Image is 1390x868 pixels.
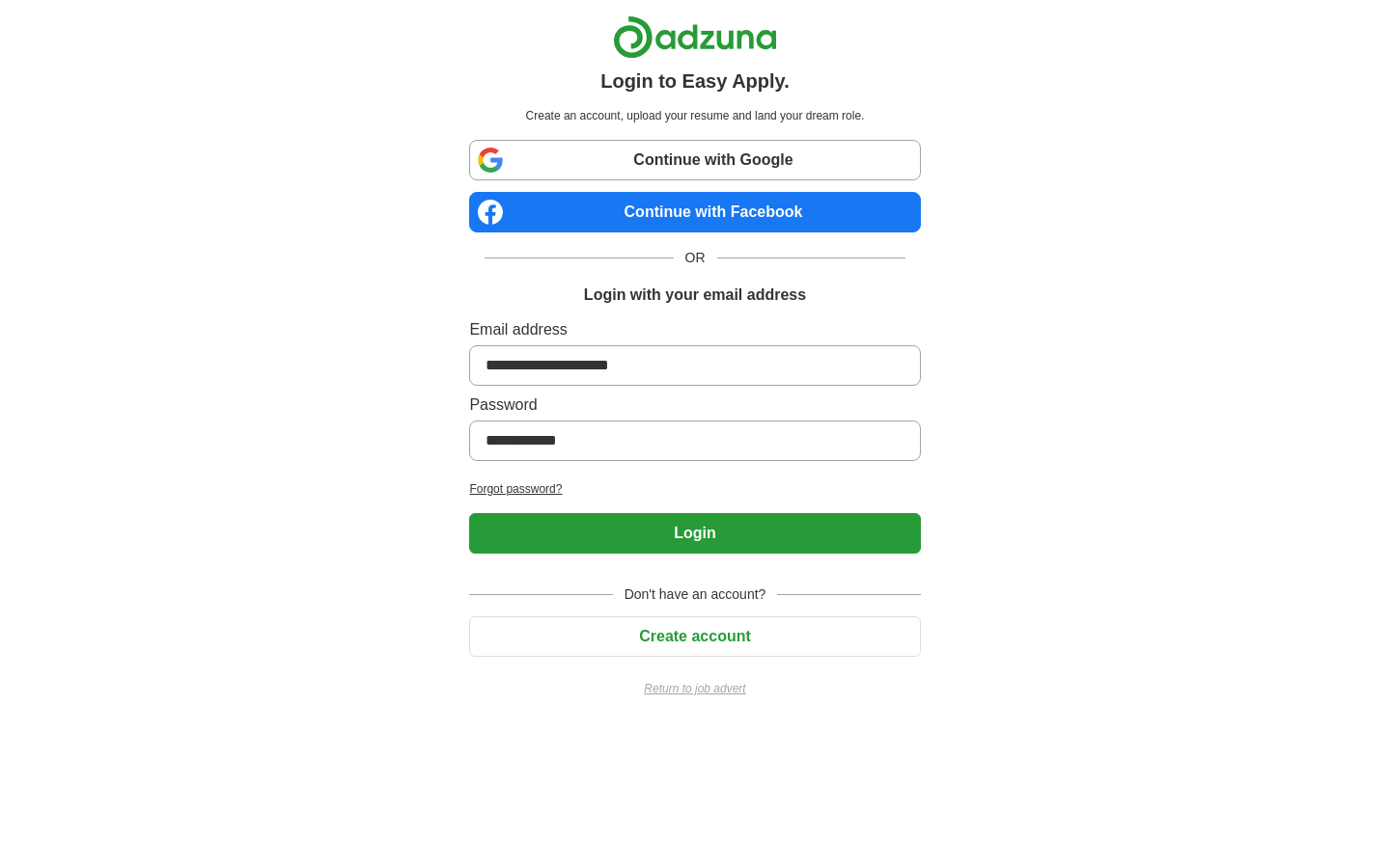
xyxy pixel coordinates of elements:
[469,680,920,697] a: Return to job advert
[469,192,920,232] a: Continue with Facebook
[469,513,920,554] button: Login
[600,67,790,95] h1: Login to Easy Apply.
[469,616,920,657] button: Create account
[584,284,806,307] h1: Login with your email address
[473,107,916,124] p: Create an account, upload your resume and land your dream role.
[469,318,920,341] label: Email address
[613,584,778,605] span: Don't have an account?
[469,393,920,417] label: Password
[613,15,777,59] img: Adzuna logo
[469,628,920,644] a: Create account
[469,140,920,180] a: Continue with Google
[469,480,920,498] a: Forgot password?
[674,248,717,268] span: OR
